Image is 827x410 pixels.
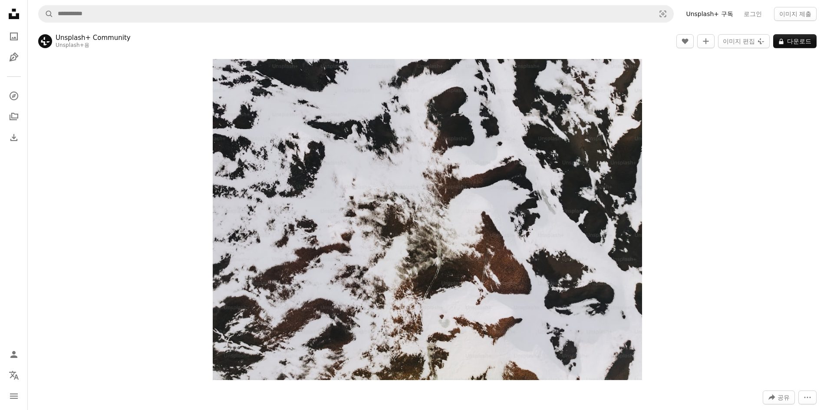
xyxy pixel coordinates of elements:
[5,108,23,125] a: 컬렉션
[681,7,738,21] a: Unsplash+ 구독
[738,7,767,21] a: 로그인
[5,49,23,66] a: 일러스트
[5,129,23,146] a: 다운로드 내역
[773,34,817,48] button: 다운로드
[213,59,642,380] button: 이 이미지 확대
[38,5,674,23] form: 사이트 전체에서 이미지 찾기
[5,387,23,405] button: 메뉴
[676,34,694,48] button: 좋아요
[5,346,23,363] a: 로그인 / 가입
[774,7,817,21] button: 이미지 제출
[718,34,770,48] button: 이미지 편집
[5,367,23,384] button: 언어
[213,59,642,380] img: 눈 덮인 산의 조감도
[38,34,52,48] img: Unsplash+ Community의 프로필로 이동
[56,42,131,49] div: 용
[5,28,23,45] a: 사진
[56,33,131,42] a: Unsplash+ Community
[697,34,715,48] button: 컬렉션에 추가
[778,391,790,404] span: 공유
[5,87,23,105] a: 탐색
[652,6,673,22] button: 시각적 검색
[56,42,84,48] a: Unsplash+
[39,6,53,22] button: Unsplash 검색
[798,390,817,404] button: 더 많은 작업
[763,390,795,404] button: 이 이미지 공유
